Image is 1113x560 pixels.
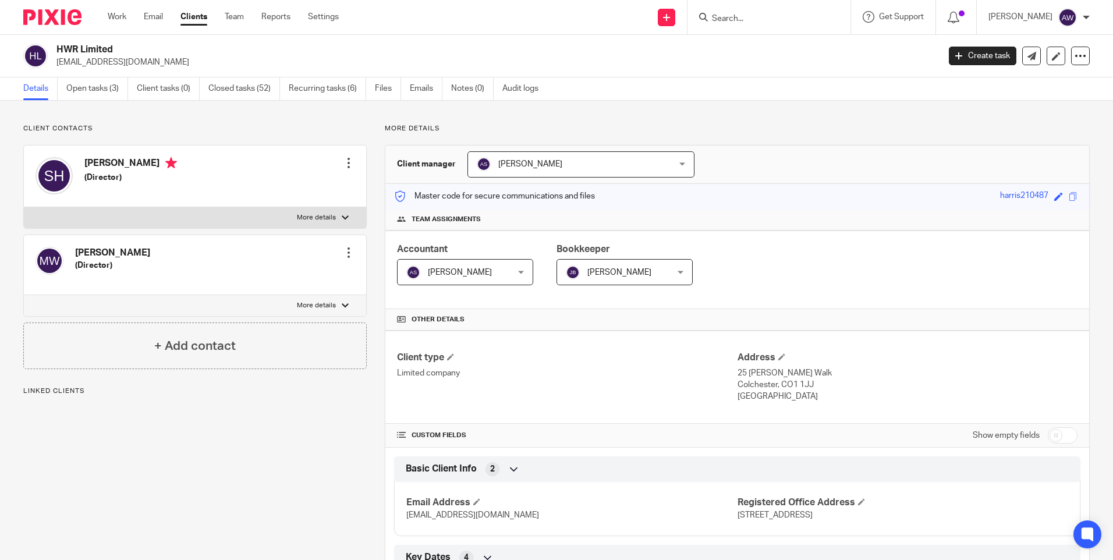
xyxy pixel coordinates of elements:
[394,190,595,202] p: Master code for secure communications and files
[154,337,236,355] h4: + Add contact
[973,430,1040,441] label: Show empty fields
[108,11,126,23] a: Work
[66,77,128,100] a: Open tasks (3)
[490,463,495,475] span: 2
[412,315,465,324] span: Other details
[1058,8,1077,27] img: svg%3E
[56,44,756,56] h2: HWR Limited
[144,11,163,23] a: Email
[412,215,481,224] span: Team assignments
[566,265,580,279] img: svg%3E
[879,13,924,21] span: Get Support
[428,268,492,277] span: [PERSON_NAME]
[711,14,816,24] input: Search
[397,244,448,254] span: Accountant
[137,77,200,100] a: Client tasks (0)
[477,157,491,171] img: svg%3E
[297,301,336,310] p: More details
[738,511,813,519] span: [STREET_ADDRESS]
[406,265,420,279] img: svg%3E
[498,160,562,168] span: [PERSON_NAME]
[738,352,1077,364] h4: Address
[23,124,367,133] p: Client contacts
[56,56,931,68] p: [EMAIL_ADDRESS][DOMAIN_NAME]
[165,157,177,169] i: Primary
[738,497,1068,509] h4: Registered Office Address
[84,157,177,172] h4: [PERSON_NAME]
[502,77,547,100] a: Audit logs
[406,463,477,475] span: Basic Client Info
[406,497,737,509] h4: Email Address
[556,244,610,254] span: Bookkeeper
[225,11,244,23] a: Team
[738,379,1077,391] p: Colchester, CO1 1JJ
[180,11,207,23] a: Clients
[75,247,150,259] h4: [PERSON_NAME]
[738,391,1077,402] p: [GEOGRAPHIC_DATA]
[297,213,336,222] p: More details
[738,367,1077,379] p: 25 [PERSON_NAME] Walk
[406,511,539,519] span: [EMAIL_ADDRESS][DOMAIN_NAME]
[23,9,81,25] img: Pixie
[397,352,737,364] h4: Client type
[23,44,48,68] img: svg%3E
[385,124,1090,133] p: More details
[36,247,63,275] img: svg%3E
[410,77,442,100] a: Emails
[397,431,737,440] h4: CUSTOM FIELDS
[988,11,1052,23] p: [PERSON_NAME]
[397,367,737,379] p: Limited company
[75,260,150,271] h5: (Director)
[375,77,401,100] a: Files
[1000,190,1048,203] div: harris210487
[949,47,1016,65] a: Create task
[23,77,58,100] a: Details
[36,157,73,194] img: svg%3E
[84,172,177,183] h5: (Director)
[289,77,366,100] a: Recurring tasks (6)
[23,387,367,396] p: Linked clients
[208,77,280,100] a: Closed tasks (52)
[451,77,494,100] a: Notes (0)
[397,158,456,170] h3: Client manager
[587,268,651,277] span: [PERSON_NAME]
[308,11,339,23] a: Settings
[261,11,290,23] a: Reports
